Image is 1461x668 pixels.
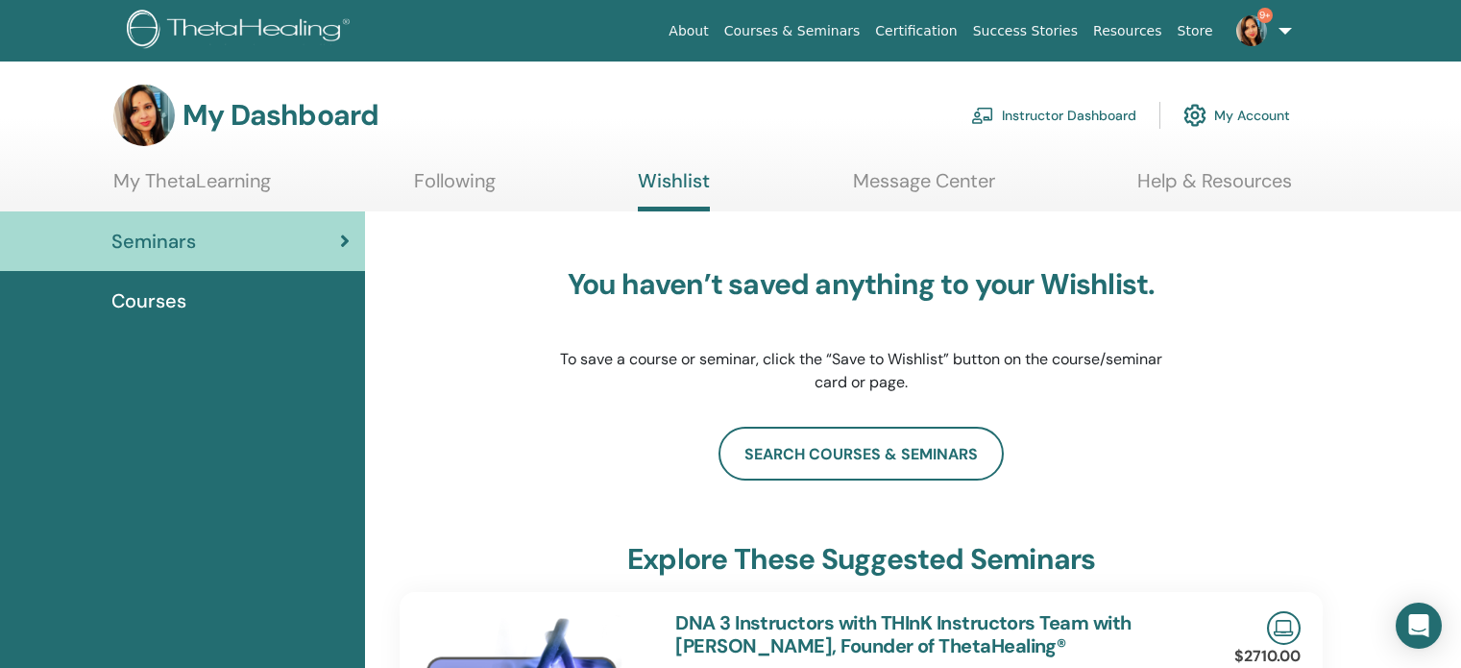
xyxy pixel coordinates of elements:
h3: My Dashboard [183,98,378,133]
a: Help & Resources [1137,169,1292,207]
img: default.jpg [113,85,175,146]
a: Instructor Dashboard [971,94,1136,136]
a: Store [1170,13,1221,49]
a: My ThetaLearning [113,169,271,207]
a: Following [414,169,496,207]
a: Success Stories [965,13,1085,49]
img: default.jpg [1236,15,1267,46]
a: My Account [1183,94,1290,136]
p: To save a course or seminar, click the “Save to Wishlist” button on the course/seminar card or page. [559,348,1164,394]
img: Live Online Seminar [1267,611,1301,645]
img: chalkboard-teacher.svg [971,107,994,124]
a: DNA 3 Instructors with THInK Instructors Team with [PERSON_NAME], Founder of ThetaHealing® [675,610,1131,658]
a: About [661,13,716,49]
p: $2710.00 [1234,645,1301,668]
a: Wishlist [638,169,710,211]
h3: explore these suggested seminars [627,542,1095,577]
a: Resources [1085,13,1170,49]
a: Courses & Seminars [717,13,868,49]
span: 9+ [1257,8,1273,23]
a: search courses & seminars [718,427,1004,481]
a: Message Center [853,169,995,207]
a: Certification [867,13,964,49]
h3: You haven’t saved anything to your Wishlist. [559,267,1164,302]
div: Open Intercom Messenger [1396,603,1442,649]
img: cog.svg [1183,99,1206,132]
img: logo.png [127,10,356,53]
span: Courses [111,286,186,315]
span: Seminars [111,227,196,256]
